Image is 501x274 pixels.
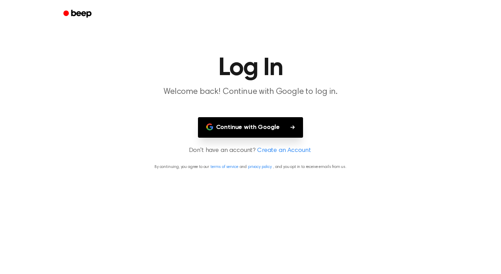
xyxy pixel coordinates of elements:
[210,165,238,169] a: terms of service
[72,56,429,81] h1: Log In
[8,164,493,170] p: By continuing, you agree to our and , and you opt in to receive emails from us.
[58,7,98,21] a: Beep
[198,117,303,138] button: Continue with Google
[248,165,272,169] a: privacy policy
[257,146,311,155] a: Create an Account
[8,146,493,155] p: Don't have an account?
[117,86,384,98] p: Welcome back! Continue with Google to log in.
